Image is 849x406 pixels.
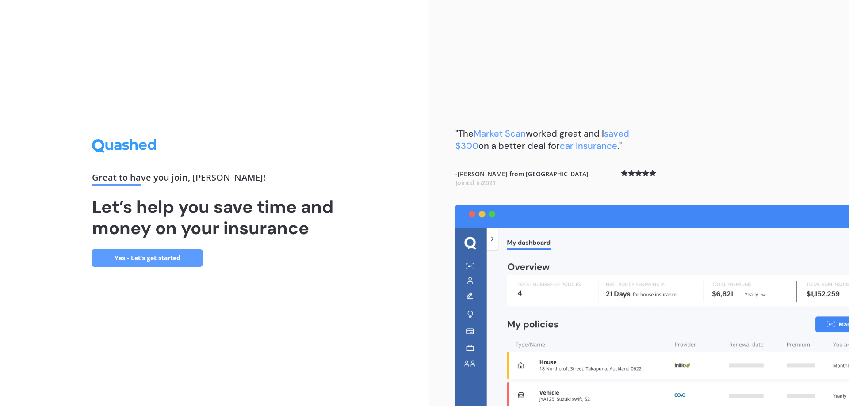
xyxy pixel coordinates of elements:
span: saved $300 [455,128,629,152]
span: Market Scan [474,128,526,139]
span: Joined in 2021 [455,178,496,187]
div: Great to have you join , [PERSON_NAME] ! [92,173,337,186]
b: "The worked great and I on a better deal for ." [455,128,629,152]
h1: Let’s help you save time and money on your insurance [92,196,337,239]
img: dashboard.webp [455,205,849,406]
b: - [PERSON_NAME] from [GEOGRAPHIC_DATA] [455,170,589,187]
a: Yes - Let’s get started [92,249,203,267]
span: car insurance [560,140,617,152]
